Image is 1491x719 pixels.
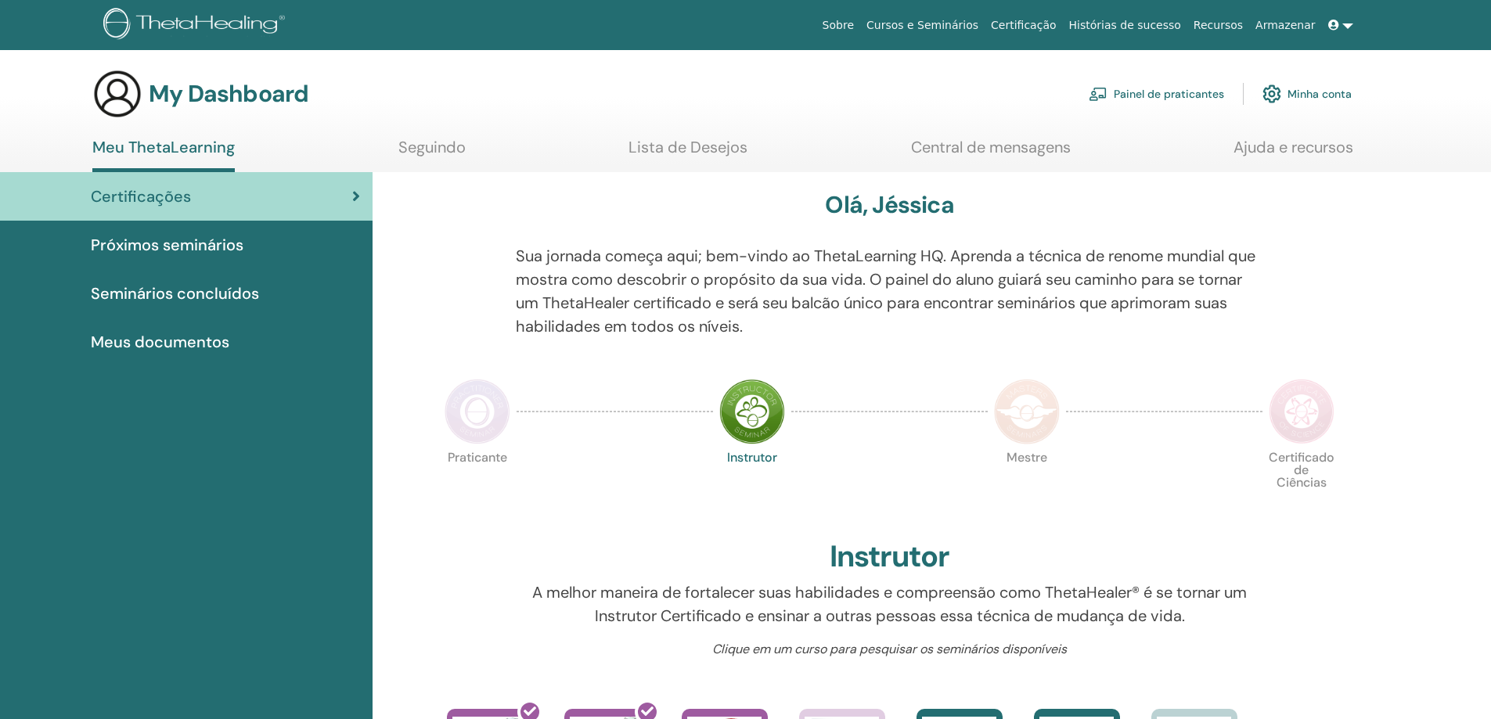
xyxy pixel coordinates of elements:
a: Lista de Desejos [628,138,747,168]
a: Painel de praticantes [1089,77,1224,111]
img: Master [994,379,1060,444]
p: Certificado de Ciências [1269,451,1334,517]
a: Minha conta [1262,77,1352,111]
span: Certificações [91,185,191,208]
a: Sobre [816,11,860,40]
span: Meus documentos [91,330,229,354]
a: Seguindo [398,138,466,168]
img: chalkboard-teacher.svg [1089,87,1107,101]
img: Practitioner [445,379,510,444]
a: Central de mensagens [911,138,1071,168]
h3: Olá, Jéssica [825,191,953,219]
img: Instructor [719,379,785,444]
img: generic-user-icon.jpg [92,69,142,119]
h2: Instrutor [830,539,949,575]
p: Praticante [445,451,510,517]
a: Recursos [1187,11,1249,40]
a: Cursos e Seminários [860,11,985,40]
h3: My Dashboard [149,80,308,108]
p: Mestre [994,451,1060,517]
img: logo.png [103,8,290,43]
a: Certificação [985,11,1062,40]
p: Clique em um curso para pesquisar os seminários disponíveis [516,640,1263,659]
span: Próximos seminários [91,233,243,257]
img: cog.svg [1262,81,1281,107]
p: A melhor maneira de fortalecer suas habilidades e compreensão como ThetaHealer® é se tornar um In... [516,581,1263,627]
a: Histórias de sucesso [1063,11,1187,40]
span: Seminários concluídos [91,282,259,305]
a: Meu ThetaLearning [92,138,235,172]
img: Certificate of Science [1269,379,1334,444]
p: Sua jornada começa aqui; bem-vindo ao ThetaLearning HQ. Aprenda a técnica de renome mundial que m... [516,244,1263,338]
a: Ajuda e recursos [1233,138,1353,168]
p: Instrutor [719,451,785,517]
a: Armazenar [1249,11,1321,40]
